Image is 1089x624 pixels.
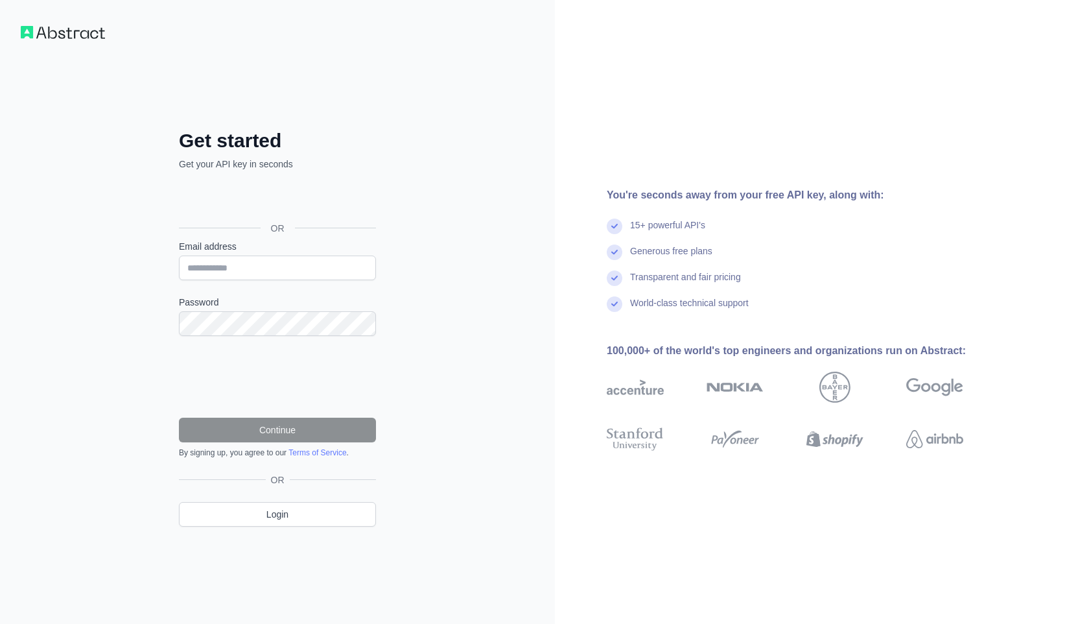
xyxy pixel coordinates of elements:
img: nokia [707,372,764,403]
h2: Get started [179,129,376,152]
img: stanford university [607,425,664,453]
img: google [906,372,963,403]
div: You're seconds away from your free API key, along with: [607,187,1005,203]
div: Transparent and fair pricing [630,270,741,296]
label: Password [179,296,376,309]
iframe: reCAPTCHA [179,352,376,402]
img: Workflow [21,26,105,39]
a: Login [179,502,376,527]
div: World-class technical support [630,296,749,322]
div: 100,000+ of the world's top engineers and organizations run on Abstract: [607,343,1005,359]
img: bayer [819,372,850,403]
div: 15+ powerful API's [630,219,705,245]
img: payoneer [707,425,764,453]
img: check mark [607,245,622,260]
p: Get your API key in seconds [179,158,376,171]
img: airbnb [906,425,963,453]
label: Email address [179,240,376,253]
div: Generous free plans [630,245,712,270]
div: By signing up, you agree to our . [179,448,376,458]
span: OR [261,222,295,235]
a: Terms of Service [288,448,346,457]
img: shopify [806,425,863,453]
img: check mark [607,219,622,234]
iframe: Sign in with Google Button [172,185,380,213]
img: check mark [607,270,622,286]
img: accenture [607,372,664,403]
button: Continue [179,418,376,442]
span: OR [266,474,290,486]
img: check mark [607,296,622,312]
